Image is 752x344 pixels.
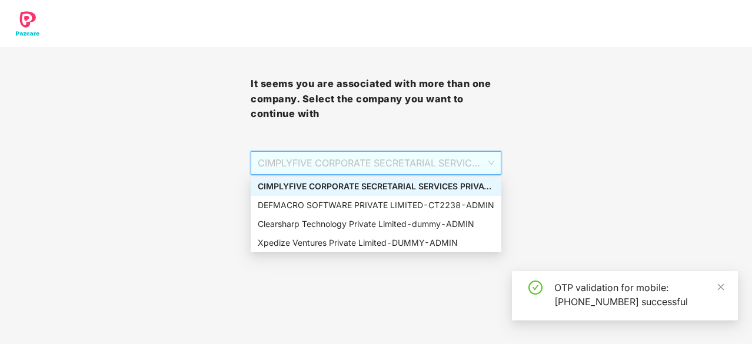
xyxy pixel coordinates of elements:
span: CIMPLYFIVE CORPORATE SECRETARIAL SERVICES PRIVATE - DUMMY - ADMIN [258,152,494,174]
div: OTP validation for mobile: [PHONE_NUMBER] successful [554,280,724,309]
div: CIMPLYFIVE CORPORATE SECRETARIAL SERVICES PRIVATE - DUMMY - ADMIN [258,180,494,193]
div: Xpedize Ventures Private Limited - DUMMY - ADMIN [258,236,494,249]
span: close [717,283,725,291]
div: Clearsharp Technology Private Limited - dummy - ADMIN [258,218,494,231]
span: check-circle [528,280,543,295]
h3: It seems you are associated with more than one company. Select the company you want to continue with [251,76,501,122]
div: DEFMACRO SOFTWARE PRIVATE LIMITED - CT2238 - ADMIN [258,199,494,212]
